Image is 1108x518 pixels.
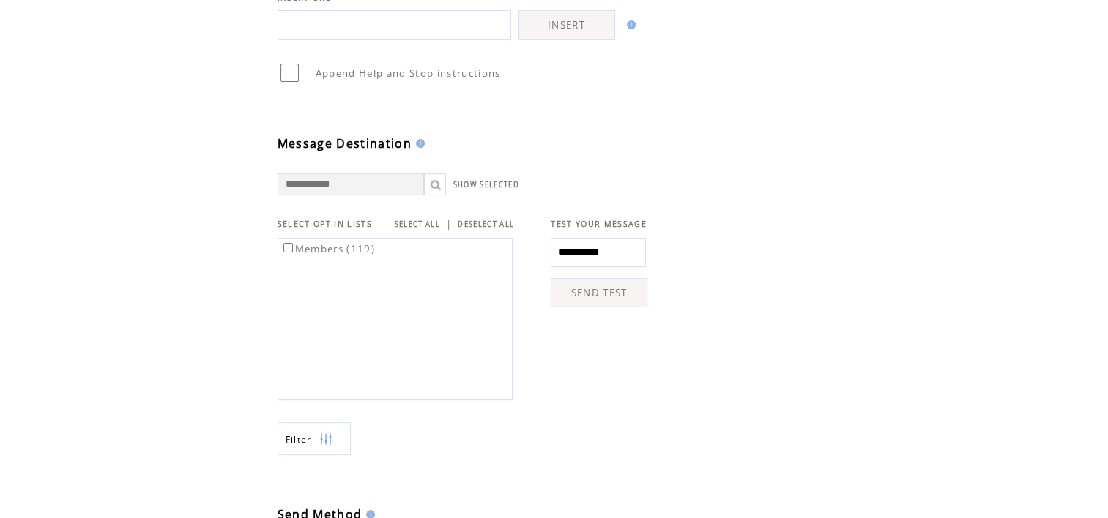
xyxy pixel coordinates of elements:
[278,135,412,151] span: Message Destination
[286,433,312,446] span: Show filters
[458,219,514,229] a: DESELECT ALL
[278,422,351,455] a: Filter
[395,219,440,229] a: SELECT ALL
[319,423,332,456] img: filters.png
[412,139,425,148] img: help.gif
[280,242,375,255] label: Members (119)
[316,67,501,80] span: Append Help and Stop instructions
[551,278,647,307] a: SEND TEST
[446,217,452,230] span: |
[278,219,372,229] span: SELECT OPT-IN LISTS
[453,180,519,189] a: SHOW SELECTED
[622,20,636,29] img: help.gif
[283,243,293,252] input: Members (119)
[551,219,647,229] span: TEST YOUR MESSAGE
[518,10,615,40] a: INSERT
